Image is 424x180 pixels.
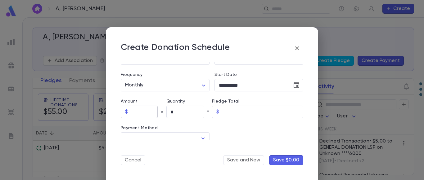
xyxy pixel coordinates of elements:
p: $ [125,109,128,115]
label: Start Date [214,72,303,77]
button: Cancel [121,155,145,165]
label: Frequency [121,72,142,77]
p: $ [216,109,219,115]
p: = [207,109,210,115]
button: Open [199,134,207,143]
label: Pledge Total [212,99,303,104]
p: Payment Method [121,125,210,130]
label: Amount [121,99,166,104]
label: Quantity [166,99,212,104]
button: Save $0.00 [269,155,303,165]
button: Save and New [223,155,264,165]
p: Create Donation Schedule [121,42,230,55]
div: Monthly [121,79,210,91]
button: Choose date, selected date is Aug 28, 2025 [290,79,303,91]
span: Monthly [125,83,143,88]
